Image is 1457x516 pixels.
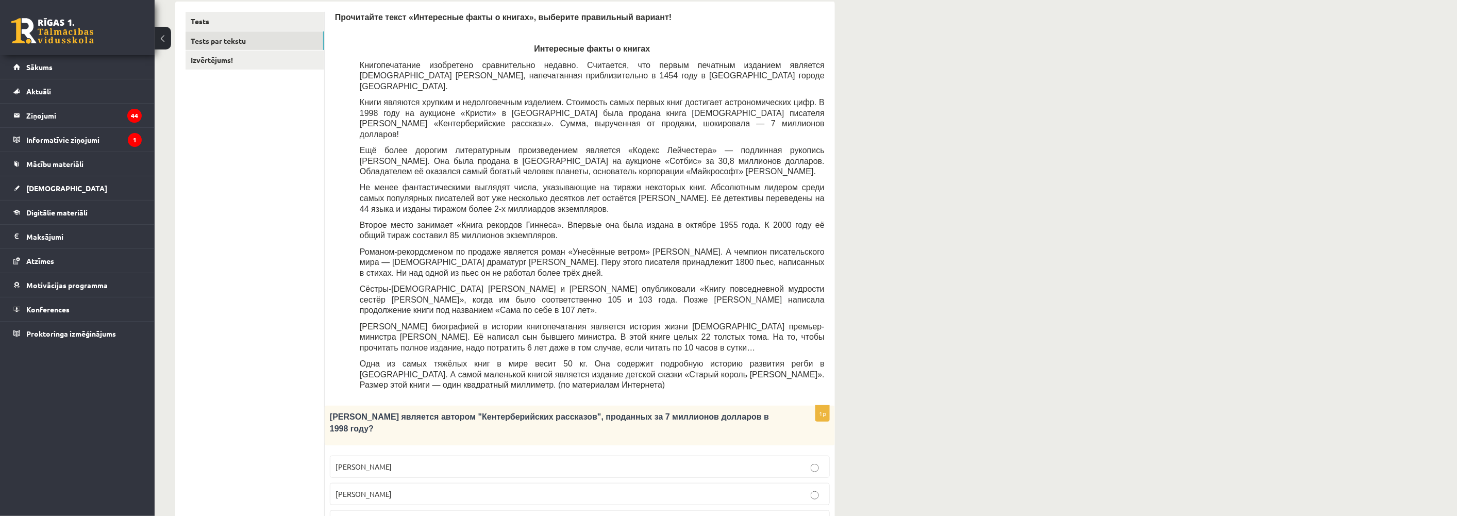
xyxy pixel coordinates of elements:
[128,133,142,147] i: 1
[360,322,825,352] span: [PERSON_NAME] биографией в истории книгопечатания является история жизни [DEMOGRAPHIC_DATA] премь...
[13,225,142,248] a: Maksājumi
[127,109,142,123] i: 44
[13,249,142,273] a: Atzīmes
[330,412,769,432] span: [PERSON_NAME] является автором "Кентерберийских рассказов", проданных за 7 миллионов долларов в 1...
[360,183,825,213] span: Не менее фантастическими выглядят числа, указывающие на тиражи некоторых книг. Абсолютным лидером...
[26,256,54,265] span: Atzīmes
[26,104,142,127] legend: Ziņojumi
[336,489,392,498] span: [PERSON_NAME]
[26,184,107,193] span: [DEMOGRAPHIC_DATA]
[360,359,825,389] span: Одна из самых тяжёлых книг в мире весит 50 кг. Она содержит подробную историю развития регби в [G...
[26,329,116,338] span: Proktoringa izmēģinājums
[13,104,142,127] a: Ziņojumi44
[13,273,142,297] a: Motivācijas programma
[26,128,142,152] legend: Informatīvie ziņojumi
[336,462,392,471] span: [PERSON_NAME]
[360,61,825,91] span: Книгопечатание изобретено сравнительно недавно. Считается, что первым печатным изданием является ...
[11,18,94,44] a: Rīgas 1. Tālmācības vidusskola
[13,128,142,152] a: Informatīvie ziņojumi1
[360,247,825,277] span: Романом-рекордсменом по продаже является роман «Унесённые ветром» [PERSON_NAME]. А чемпион писате...
[335,13,672,22] span: Прочитайте текст «Интересные факты о книгах», выберите правильный вариант!
[13,201,142,224] a: Digitālie materiāli
[26,87,51,96] span: Aktuāli
[360,221,825,240] span: Второе место занимает «Книга рекордов Гиннеса». Впервые она была издана в октябре 1955 года. К 20...
[360,98,825,139] span: Книги являются хрупким и недолговечным изделием. Стоимость самых первых книг достигает астрономич...
[26,62,53,72] span: Sākums
[26,225,142,248] legend: Maksājumi
[26,159,83,169] span: Mācību materiāli
[13,297,142,321] a: Konferences
[13,322,142,345] a: Proktoringa izmēģinājums
[815,405,830,422] p: 1p
[534,44,650,53] span: Интересные факты о книгах
[811,491,819,500] input: [PERSON_NAME]
[13,176,142,200] a: [DEMOGRAPHIC_DATA]
[26,280,108,290] span: Motivācijas programma
[360,146,825,176] span: Ещё более дорогим литературным произведением является «Кодекс Лейчестера» — подлинная рукопись [P...
[13,55,142,79] a: Sākums
[13,152,142,176] a: Mācību materiāli
[811,464,819,472] input: [PERSON_NAME]
[360,285,825,314] span: Сёстры-[DEMOGRAPHIC_DATA] [PERSON_NAME] и [PERSON_NAME] опубликовали «Книгу повседневной мудрости...
[26,208,88,217] span: Digitālie materiāli
[186,51,324,70] a: Izvērtējums!
[186,12,324,31] a: Tests
[26,305,70,314] span: Konferences
[13,79,142,103] a: Aktuāli
[186,31,324,51] a: Tests par tekstu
